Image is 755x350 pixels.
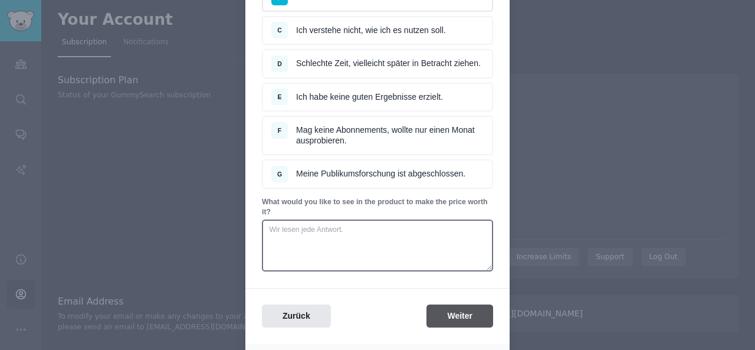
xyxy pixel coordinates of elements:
p: What would you like to see in the product to make the price worth it? [262,197,493,218]
span: E [277,93,281,100]
button: Weiter [426,305,493,328]
span: F [278,127,281,134]
button: Zurück [262,305,331,328]
span: D [277,60,282,67]
span: G [277,171,282,178]
span: C [277,27,282,34]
